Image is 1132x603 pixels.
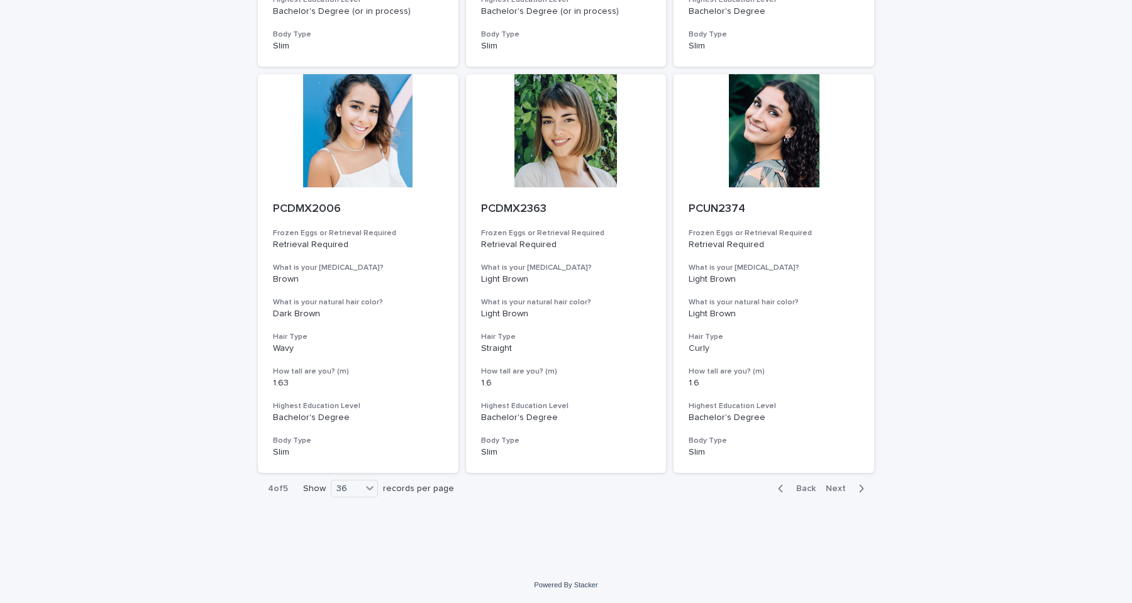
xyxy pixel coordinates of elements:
p: Slim [689,447,859,458]
p: Show [303,484,326,494]
p: PCDMX2363 [481,202,652,216]
span: Back [789,484,816,493]
p: Bachelor's Degree [689,6,859,17]
p: Straight [481,343,652,354]
h3: Hair Type [273,332,443,342]
h3: Frozen Eggs or Retrieval Required [481,228,652,238]
p: Slim [273,447,443,458]
h3: What is your [MEDICAL_DATA]? [273,263,443,273]
h3: Frozen Eggs or Retrieval Required [273,228,443,238]
button: Back [768,483,821,494]
a: PCDMX2006Frozen Eggs or Retrieval RequiredRetrieval RequiredWhat is your [MEDICAL_DATA]?BrownWhat... [258,74,458,473]
p: Brown [273,274,443,285]
p: Light Brown [689,309,859,319]
a: PCDMX2363Frozen Eggs or Retrieval RequiredRetrieval RequiredWhat is your [MEDICAL_DATA]?Light Bro... [466,74,667,473]
p: Retrieval Required [481,240,652,250]
h3: Body Type [689,30,859,40]
p: Slim [273,41,443,52]
a: PCUN2374Frozen Eggs or Retrieval RequiredRetrieval RequiredWhat is your [MEDICAL_DATA]?Light Brow... [674,74,874,473]
h3: What is your [MEDICAL_DATA]? [481,263,652,273]
h3: How tall are you? (m) [689,367,859,377]
p: 1.63 [273,378,443,389]
p: Curly [689,343,859,354]
p: Bachelor's Degree [273,412,443,423]
p: Bachelor's Degree (or in process) [481,6,652,17]
h3: Body Type [273,436,443,446]
p: Slim [689,41,859,52]
p: PCDMX2006 [273,202,443,216]
p: Retrieval Required [689,240,859,250]
h3: Highest Education Level [273,401,443,411]
p: Wavy [273,343,443,354]
h3: How tall are you? (m) [481,367,652,377]
a: Powered By Stacker [534,581,597,589]
h3: Highest Education Level [689,401,859,411]
p: 1.6 [481,378,652,389]
h3: What is your natural hair color? [689,297,859,307]
p: Slim [481,41,652,52]
h3: Hair Type [689,332,859,342]
p: Bachelor's Degree [481,412,652,423]
h3: What is your natural hair color? [273,297,443,307]
p: Light Brown [689,274,859,285]
h3: How tall are you? (m) [273,367,443,377]
h3: Highest Education Level [481,401,652,411]
p: Retrieval Required [273,240,443,250]
p: Slim [481,447,652,458]
p: 1.6 [689,378,859,389]
p: Dark Brown [273,309,443,319]
button: Next [821,483,874,494]
h3: Body Type [689,436,859,446]
h3: Hair Type [481,332,652,342]
h3: Frozen Eggs or Retrieval Required [689,228,859,238]
p: records per page [383,484,454,494]
p: Bachelor's Degree [689,412,859,423]
h3: Body Type [481,30,652,40]
p: Light Brown [481,274,652,285]
div: 36 [331,482,362,495]
h3: Body Type [481,436,652,446]
p: Light Brown [481,309,652,319]
h3: What is your natural hair color? [481,297,652,307]
h3: What is your [MEDICAL_DATA]? [689,263,859,273]
span: Next [826,484,853,493]
p: Bachelor's Degree (or in process) [273,6,443,17]
h3: Body Type [273,30,443,40]
p: 4 of 5 [258,473,298,504]
p: PCUN2374 [689,202,859,216]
